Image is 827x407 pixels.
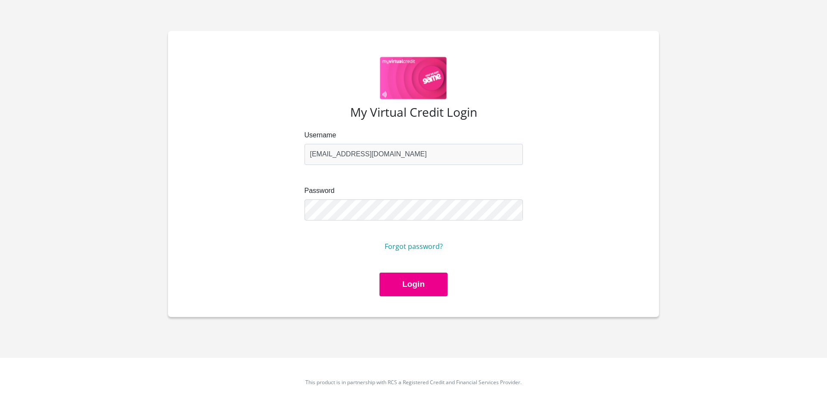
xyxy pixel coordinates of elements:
[380,57,448,100] img: game logo
[379,273,448,296] button: Login
[189,105,638,120] h3: My Virtual Credit Login
[305,130,523,140] label: Username
[305,144,523,165] input: Email
[385,242,443,251] a: Forgot password?
[305,186,523,196] label: Password
[174,379,653,386] p: This product is in partnership with RCS a Registered Credit and Financial Services Provider.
